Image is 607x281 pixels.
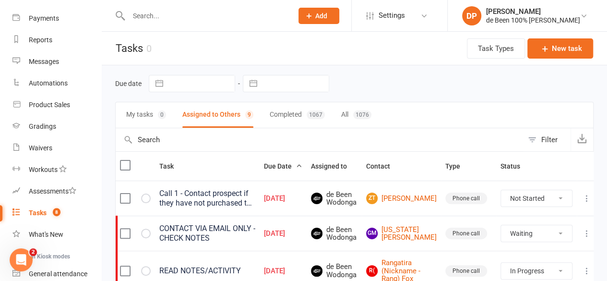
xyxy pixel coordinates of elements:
[146,43,152,54] div: 0
[500,160,531,172] button: Status
[29,209,47,217] div: Tasks
[159,162,184,170] span: Task
[10,248,33,271] iframe: Intercom live chat
[264,162,302,170] span: Due Date
[29,101,70,109] div: Product Sales
[126,102,166,128] button: My tasks0
[311,191,357,207] span: de Been Wodonga
[311,162,357,170] span: Assigned to
[12,159,101,181] a: Workouts
[445,162,471,170] span: Type
[366,265,378,277] span: R(
[12,224,101,245] a: What's New
[366,193,378,204] span: ZT
[541,134,558,146] div: Filter
[159,160,184,172] button: Task
[445,265,487,277] div: Phone call
[53,208,60,216] span: 8
[264,160,302,172] button: Due Date
[12,202,101,224] a: Tasks 8
[500,162,531,170] span: Status
[311,265,322,277] img: de Been Wodonga
[311,263,357,279] span: de Been Wodonga
[264,195,302,203] div: [DATE]
[12,137,101,159] a: Waivers
[159,224,255,243] div: CONTACT VIA EMAIL ONLY - CHECK NOTES
[366,193,437,204] a: ZT[PERSON_NAME]
[29,14,59,22] div: Payments
[12,51,101,73] a: Messages
[366,160,401,172] button: Contact
[29,187,76,195] div: Assessments
[264,230,302,238] div: [DATE]
[311,160,357,172] button: Assigned to
[445,228,487,239] div: Phone call
[182,102,253,128] button: Assigned to Others9
[12,29,101,51] a: Reports
[527,38,593,59] button: New task
[29,270,87,278] div: General attendance
[29,166,58,173] div: Workouts
[115,80,142,87] label: Due date
[307,110,325,119] div: 1067
[12,8,101,29] a: Payments
[467,38,525,59] button: Task Types
[245,110,253,119] div: 9
[12,94,101,116] a: Product Sales
[462,6,481,25] div: DP
[366,162,401,170] span: Contact
[158,110,166,119] div: 0
[12,116,101,137] a: Gradings
[29,36,52,44] div: Reports
[366,226,437,242] a: GM[US_STATE][PERSON_NAME]
[445,193,487,204] div: Phone call
[486,16,580,24] div: de Been 100% [PERSON_NAME]
[12,73,101,94] a: Automations
[353,110,371,119] div: 1076
[445,160,471,172] button: Type
[379,5,405,26] span: Settings
[341,102,371,128] button: All1076
[102,32,152,65] h1: Tasks
[270,102,325,128] button: Completed1067
[29,144,52,152] div: Waivers
[29,231,63,238] div: What's New
[12,181,101,202] a: Assessments
[159,266,255,276] div: READ NOTES/ACTIVITY
[315,12,327,20] span: Add
[29,79,68,87] div: Automations
[486,7,580,16] div: [PERSON_NAME]
[523,128,571,151] button: Filter
[298,8,339,24] button: Add
[366,228,378,239] span: GM
[264,267,302,275] div: [DATE]
[159,189,255,208] div: Call 1 - Contact prospect if they have not purchased the intro offer.
[116,128,523,151] input: Search
[29,58,59,65] div: Messages
[29,122,56,130] div: Gradings
[311,193,322,204] img: de Been Wodonga
[311,228,322,239] img: de Been Wodonga
[126,9,286,23] input: Search...
[311,226,357,242] span: de Been Wodonga
[29,248,37,256] span: 2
